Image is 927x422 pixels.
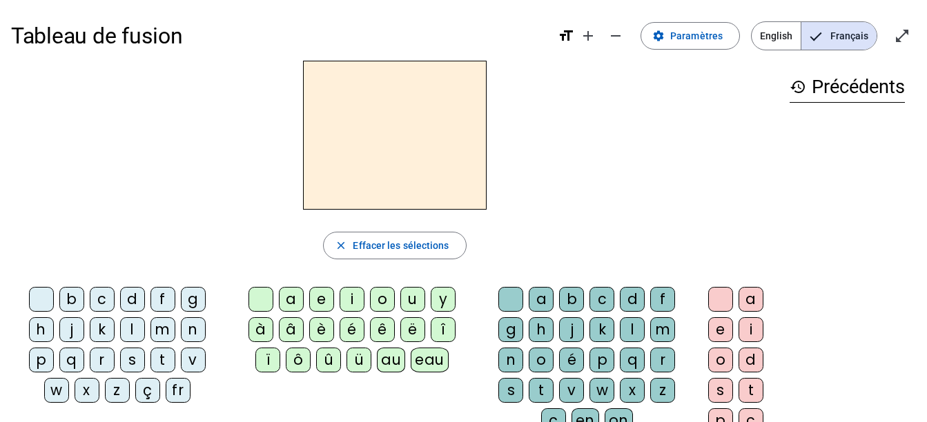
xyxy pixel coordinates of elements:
div: s [498,378,523,403]
div: p [589,348,614,372]
mat-icon: format_size [558,28,574,44]
button: Entrer en plein écran [888,22,916,50]
mat-icon: history [790,79,806,95]
div: z [105,378,130,403]
div: m [650,317,675,342]
div: x [620,378,645,403]
div: o [708,348,733,372]
div: j [559,317,584,342]
div: f [150,287,175,312]
div: e [309,287,334,312]
div: é [559,348,584,372]
div: f [650,287,675,312]
mat-icon: add [580,28,596,44]
div: q [59,348,84,372]
div: au [377,348,405,372]
button: Paramètres [641,22,740,50]
div: s [120,348,145,372]
div: k [589,317,614,342]
div: c [90,287,115,312]
div: i [340,287,364,312]
div: i [739,317,763,342]
div: eau [411,348,449,372]
div: w [44,378,69,403]
span: Paramètres [670,28,723,44]
div: è [309,317,334,342]
div: w [589,378,614,403]
div: ê [370,317,395,342]
div: fr [166,378,191,403]
div: q [620,348,645,372]
mat-button-toggle-group: Language selection [751,21,877,50]
div: d [120,287,145,312]
button: Augmenter la taille de la police [574,22,602,50]
div: u [400,287,425,312]
h3: Précédents [790,72,905,103]
div: t [150,348,175,372]
div: n [498,348,523,372]
div: ô [286,348,311,372]
div: n [181,317,206,342]
div: t [739,378,763,403]
div: b [59,287,84,312]
div: j [59,317,84,342]
div: î [431,317,456,342]
div: d [620,287,645,312]
div: l [620,317,645,342]
div: v [181,348,206,372]
div: e [708,317,733,342]
div: û [316,348,341,372]
div: â [279,317,304,342]
div: v [559,378,584,403]
button: Diminuer la taille de la police [602,22,630,50]
div: r [90,348,115,372]
div: a [529,287,554,312]
div: a [279,287,304,312]
div: ü [347,348,371,372]
mat-icon: settings [652,30,665,42]
h1: Tableau de fusion [11,14,547,58]
div: g [498,317,523,342]
div: t [529,378,554,403]
div: b [559,287,584,312]
div: o [370,287,395,312]
mat-icon: remove [607,28,624,44]
div: s [708,378,733,403]
div: g [181,287,206,312]
div: é [340,317,364,342]
span: English [752,22,801,50]
div: a [739,287,763,312]
div: k [90,317,115,342]
div: ï [255,348,280,372]
div: l [120,317,145,342]
div: h [29,317,54,342]
div: à [248,317,273,342]
mat-icon: open_in_full [894,28,910,44]
button: Effacer les sélections [323,232,466,259]
span: Français [801,22,877,50]
div: h [529,317,554,342]
div: y [431,287,456,312]
div: r [650,348,675,372]
div: z [650,378,675,403]
div: x [75,378,99,403]
div: ç [135,378,160,403]
div: c [589,287,614,312]
span: Effacer les sélections [353,237,449,254]
div: ë [400,317,425,342]
mat-icon: close [335,239,347,252]
div: m [150,317,175,342]
div: p [29,348,54,372]
div: o [529,348,554,372]
div: d [739,348,763,372]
